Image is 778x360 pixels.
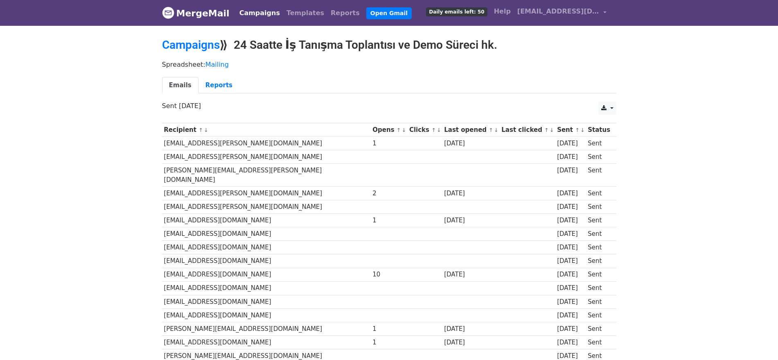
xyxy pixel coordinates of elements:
td: [EMAIL_ADDRESS][DOMAIN_NAME] [162,227,371,241]
a: ↑ [431,127,436,133]
div: [DATE] [557,311,584,320]
td: [PERSON_NAME][EMAIL_ADDRESS][PERSON_NAME][DOMAIN_NAME] [162,164,371,187]
a: Open Gmail [366,7,412,19]
div: [DATE] [444,270,497,279]
a: Daily emails left: 50 [423,3,490,20]
a: ↑ [575,127,580,133]
td: [PERSON_NAME][EMAIL_ADDRESS][DOMAIN_NAME] [162,322,371,335]
td: Sent [586,214,612,227]
a: Campaigns [162,38,220,52]
a: ↑ [198,127,203,133]
td: Sent [586,336,612,349]
td: [EMAIL_ADDRESS][DOMAIN_NAME] [162,241,371,254]
td: Sent [586,295,612,308]
td: Sent [586,150,612,164]
div: [DATE] [444,189,497,198]
div: [DATE] [557,324,584,334]
td: Sent [586,308,612,322]
h2: ⟫ 24 Saatte İş Tanışma Toplantısı ve Demo Süreci hk. [162,38,616,52]
td: [EMAIL_ADDRESS][DOMAIN_NAME] [162,295,371,308]
td: [EMAIL_ADDRESS][DOMAIN_NAME] [162,254,371,268]
a: ↓ [580,127,585,133]
td: Sent [586,268,612,281]
div: 2 [372,189,405,198]
a: Help [491,3,514,20]
td: [EMAIL_ADDRESS][DOMAIN_NAME] [162,336,371,349]
p: Spreadsheet: [162,60,616,69]
div: [DATE] [557,152,584,162]
div: 10 [372,270,405,279]
span: Daily emails left: 50 [426,7,487,16]
div: [DATE] [557,297,584,307]
th: Opens [371,123,408,137]
div: [DATE] [557,202,584,212]
div: [DATE] [444,139,497,148]
td: [EMAIL_ADDRESS][DOMAIN_NAME] [162,268,371,281]
div: [DATE] [557,338,584,347]
th: Last clicked [500,123,555,137]
a: ↑ [397,127,401,133]
td: Sent [586,254,612,268]
div: [DATE] [444,338,497,347]
a: Mailing [205,61,229,68]
div: [DATE] [557,139,584,148]
th: Status [586,123,612,137]
a: ↓ [550,127,554,133]
td: Sent [586,281,612,295]
a: Emails [162,77,198,94]
p: Sent [DATE] [162,102,616,110]
th: Sent [555,123,586,137]
span: [EMAIL_ADDRESS][DOMAIN_NAME] [517,7,599,16]
td: [EMAIL_ADDRESS][PERSON_NAME][DOMAIN_NAME] [162,150,371,164]
th: Last opened [442,123,499,137]
div: 1 [372,139,405,148]
a: MergeMail [162,5,230,22]
td: Sent [586,241,612,254]
a: Reports [198,77,239,94]
td: Sent [586,186,612,200]
a: ↓ [204,127,208,133]
a: ↓ [437,127,441,133]
a: ↑ [489,127,493,133]
div: 1 [372,338,405,347]
div: [DATE] [444,216,497,225]
a: ↑ [544,127,549,133]
td: [EMAIL_ADDRESS][DOMAIN_NAME] [162,214,371,227]
a: Templates [283,5,327,21]
div: [DATE] [557,229,584,239]
div: [DATE] [557,256,584,266]
td: Sent [586,137,612,150]
td: [EMAIL_ADDRESS][PERSON_NAME][DOMAIN_NAME] [162,200,371,214]
div: 1 [372,216,405,225]
a: Campaigns [236,5,283,21]
td: Sent [586,164,612,187]
td: Sent [586,322,612,335]
div: 1 [372,324,405,334]
a: ↓ [494,127,498,133]
div: [DATE] [557,243,584,252]
div: [DATE] [557,216,584,225]
a: Reports [327,5,363,21]
div: [DATE] [444,324,497,334]
div: [DATE] [557,189,584,198]
td: Sent [586,200,612,214]
a: [EMAIL_ADDRESS][DOMAIN_NAME] [514,3,610,23]
td: [EMAIL_ADDRESS][DOMAIN_NAME] [162,281,371,295]
td: Sent [586,227,612,241]
div: [DATE] [557,283,584,293]
div: [DATE] [557,166,584,175]
td: [EMAIL_ADDRESS][PERSON_NAME][DOMAIN_NAME] [162,186,371,200]
img: MergeMail logo [162,7,174,19]
td: [EMAIL_ADDRESS][DOMAIN_NAME] [162,308,371,322]
th: Recipient [162,123,371,137]
div: [DATE] [557,270,584,279]
td: [EMAIL_ADDRESS][PERSON_NAME][DOMAIN_NAME] [162,137,371,150]
a: ↓ [402,127,406,133]
th: Clicks [407,123,442,137]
